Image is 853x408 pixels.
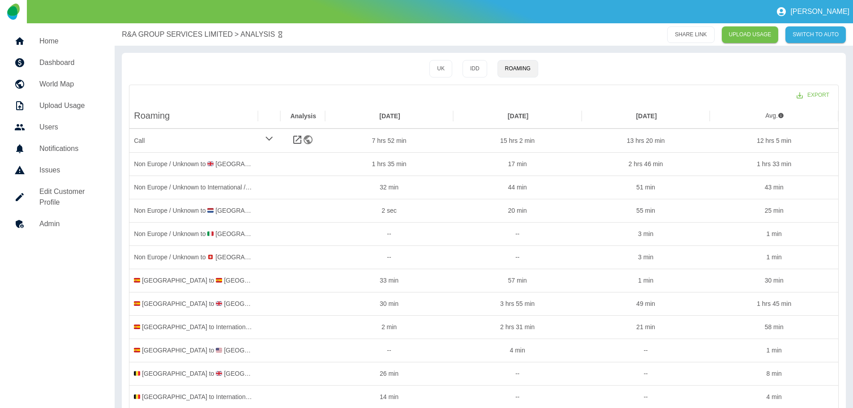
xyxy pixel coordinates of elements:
[325,315,454,339] div: 2 min
[129,245,258,269] div: Non Europe / Unknown to 🇨🇭 [GEOGRAPHIC_DATA]
[325,152,454,176] div: 1 hrs 35 min
[710,362,838,385] div: 8 min
[39,100,100,111] h5: Upload Usage
[325,362,454,385] div: 26 min
[453,129,582,152] div: 15 hrs 2 min
[582,129,710,152] div: 13 hrs 20 min
[722,26,779,43] a: UPLOAD USAGE
[7,52,107,73] a: Dashboard
[778,112,784,119] svg: 3 months avg
[497,60,538,77] button: Roaming
[790,8,849,16] p: [PERSON_NAME]
[39,186,100,208] h5: Edit Customer Profile
[39,219,100,229] h5: Admin
[785,26,846,43] button: SWITCH TO AUTO
[39,57,100,68] h5: Dashboard
[7,4,19,20] img: Logo
[453,245,582,269] div: --
[453,152,582,176] div: 17 min
[772,3,853,21] button: [PERSON_NAME]
[325,129,454,152] div: 7 hrs 52 min
[7,213,107,235] a: Admin
[39,165,100,176] h5: Issues
[325,245,454,269] div: --
[7,73,107,95] a: World Map
[122,29,232,40] a: R&A GROUP SERVICES LIMITED
[7,116,107,138] a: Users
[129,339,258,362] div: 🇪🇸 [GEOGRAPHIC_DATA] to 🇺🇸 [GEOGRAPHIC_DATA]
[582,245,710,269] div: 3 min
[235,29,239,40] p: >
[325,292,454,315] div: 30 min
[710,152,838,176] div: 1 hrs 33 min
[453,292,582,315] div: 3 hrs 55 min
[710,269,838,292] div: 30 min
[582,315,710,339] div: 21 min
[129,199,258,222] div: Non Europe / Unknown to 🇳🇱 [GEOGRAPHIC_DATA]
[429,60,452,77] button: UK
[325,199,454,222] div: 2 sec
[7,159,107,181] a: Issues
[463,60,487,77] button: IDD
[582,292,710,315] div: 49 min
[582,222,710,245] div: 3 min
[7,95,107,116] a: Upload Usage
[7,138,107,159] a: Notifications
[453,362,582,385] div: --
[582,199,710,222] div: 55 min
[710,176,838,199] div: 43 min
[710,339,838,362] div: 1 min
[582,362,710,385] div: --
[325,269,454,292] div: 33 min
[508,112,528,120] div: [DATE]
[710,129,838,152] div: 12 hrs 5 min
[667,26,714,43] button: SHARE LINK
[453,199,582,222] div: 20 min
[379,112,400,120] div: [DATE]
[453,176,582,199] div: 44 min
[710,315,838,339] div: 58 min
[765,111,784,120] div: Avg.
[453,269,582,292] div: 57 min
[325,222,454,245] div: --
[636,112,656,120] div: [DATE]
[134,109,170,122] h4: Roaming
[789,87,836,103] button: Export
[290,112,316,120] div: Analysis
[453,222,582,245] div: --
[39,79,100,90] h5: World Map
[582,176,710,199] div: 51 min
[39,143,100,154] h5: Notifications
[39,36,100,47] h5: Home
[582,152,710,176] div: 2 hrs 46 min
[453,315,582,339] div: 2 hrs 31 min
[129,269,258,292] div: 🇪🇸 [GEOGRAPHIC_DATA] to 🇪🇸 [GEOGRAPHIC_DATA]
[129,292,258,315] div: 🇪🇸 [GEOGRAPHIC_DATA] to 🇬🇧 [GEOGRAPHIC_DATA]
[710,222,838,245] div: 1 min
[582,339,710,362] div: --
[710,199,838,222] div: 25 min
[129,315,258,339] div: 🇪🇸 [GEOGRAPHIC_DATA] to International / Unknown
[129,176,258,199] div: Non Europe / Unknown to International / Unknown
[710,245,838,269] div: 1 min
[582,269,710,292] div: 1 min
[325,176,454,199] div: 32 min
[129,129,258,152] div: Call
[129,362,258,385] div: 🇧🇪 [GEOGRAPHIC_DATA] to 🇬🇧 [GEOGRAPHIC_DATA]
[129,222,258,245] div: Non Europe / Unknown to 🇮🇹 [GEOGRAPHIC_DATA]
[240,29,275,40] a: ANALYSIS
[325,339,454,362] div: --
[453,339,582,362] div: 4 min
[39,122,100,133] h5: Users
[7,181,107,213] a: Edit Customer Profile
[129,152,258,176] div: Non Europe / Unknown to 🇬🇧 [GEOGRAPHIC_DATA]
[7,30,107,52] a: Home
[710,292,838,315] div: 1 hrs 45 min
